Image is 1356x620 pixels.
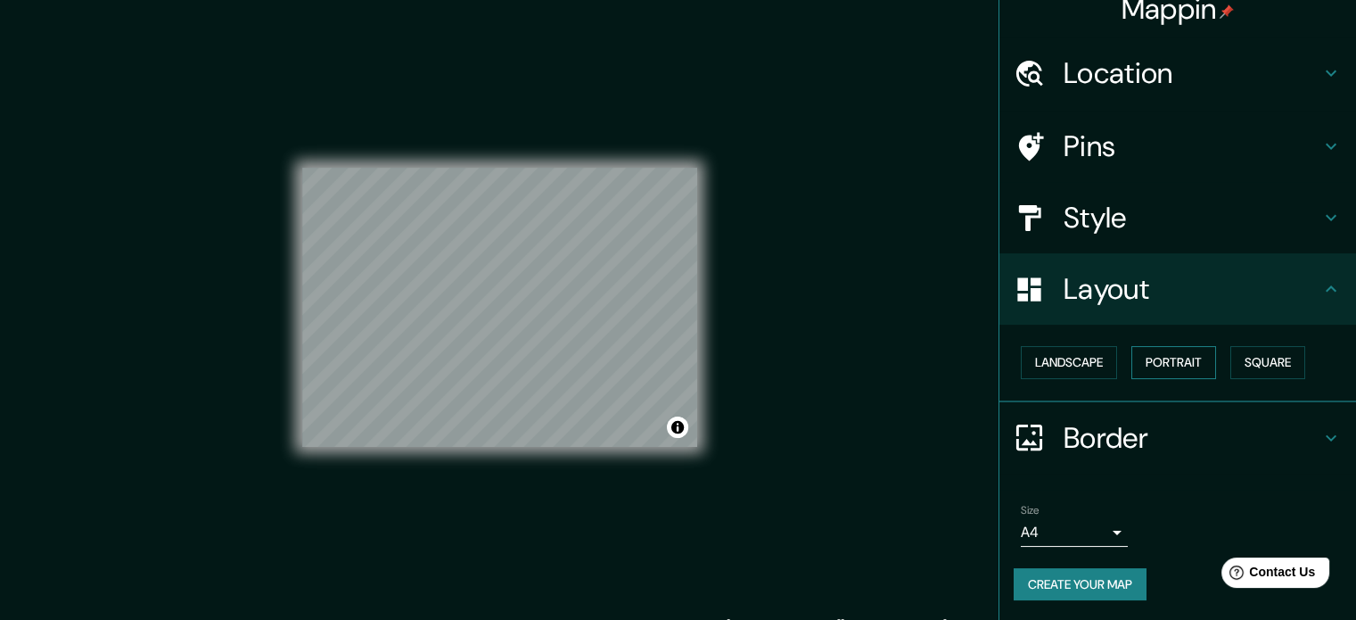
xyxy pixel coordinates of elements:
h4: Border [1064,420,1320,456]
button: Toggle attribution [667,417,688,438]
h4: Layout [1064,271,1320,307]
h4: Style [1064,200,1320,236]
div: Pins [999,111,1356,182]
img: pin-icon.png [1220,4,1234,19]
iframe: Help widget launcher [1197,550,1336,600]
button: Landscape [1021,346,1117,379]
button: Square [1230,346,1305,379]
button: Portrait [1131,346,1216,379]
div: Border [999,402,1356,474]
h4: Pins [1064,128,1320,164]
button: Create your map [1014,568,1146,601]
div: Layout [999,253,1356,325]
div: Style [999,182,1356,253]
div: A4 [1021,518,1128,547]
div: Location [999,37,1356,109]
canvas: Map [302,168,697,447]
h4: Location [1064,55,1320,91]
label: Size [1021,502,1040,517]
